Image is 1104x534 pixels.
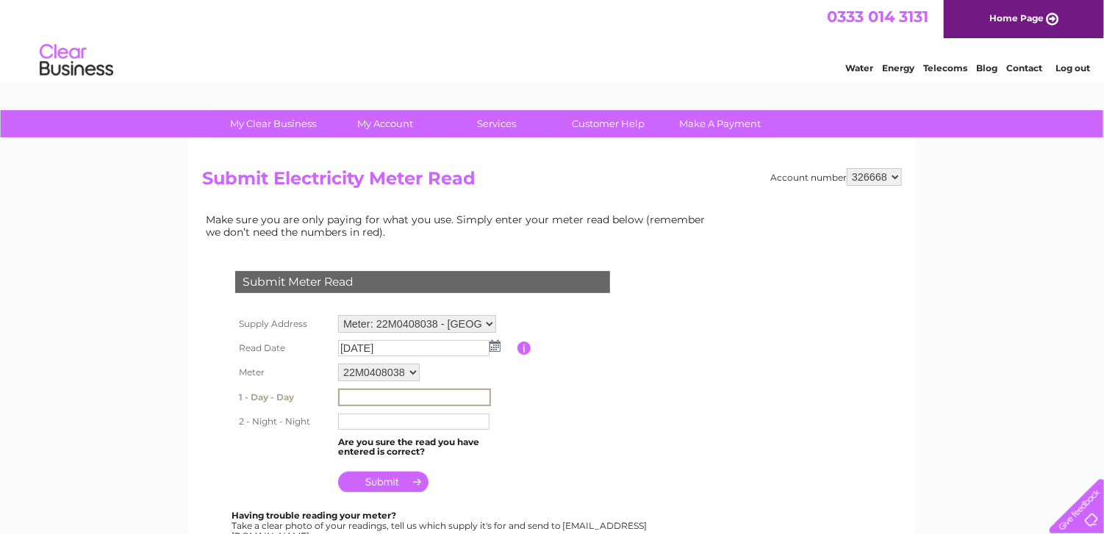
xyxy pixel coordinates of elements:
a: Energy [882,62,914,73]
input: Submit [338,472,429,492]
div: Clear Business is a trading name of Verastar Limited (registered in [GEOGRAPHIC_DATA] No. 3667643... [206,8,900,71]
div: Submit Meter Read [235,271,610,293]
a: Services [437,110,558,137]
a: Customer Help [548,110,670,137]
th: Meter [232,360,334,385]
b: Having trouble reading your meter? [232,510,396,521]
th: Supply Address [232,311,334,336]
a: Telecoms [923,62,967,73]
td: Are you sure the read you have entered is correct? [334,433,517,461]
a: My Clear Business [213,110,334,137]
th: Read Date [232,336,334,360]
td: Make sure you are only paying for what you use. Simply enter your meter read below (remember we d... [202,210,717,241]
h2: Submit Electricity Meter Read [202,168,902,196]
a: Log out [1055,62,1090,73]
img: logo.png [39,38,114,83]
a: Make A Payment [660,110,781,137]
th: 2 - Night - Night [232,410,334,433]
a: Contact [1006,62,1042,73]
a: Blog [976,62,997,73]
input: Information [517,342,531,355]
a: My Account [325,110,446,137]
th: 1 - Day - Day [232,385,334,410]
a: Water [845,62,873,73]
a: 0333 014 3131 [827,7,928,26]
img: ... [490,340,501,352]
div: Account number [770,168,902,186]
